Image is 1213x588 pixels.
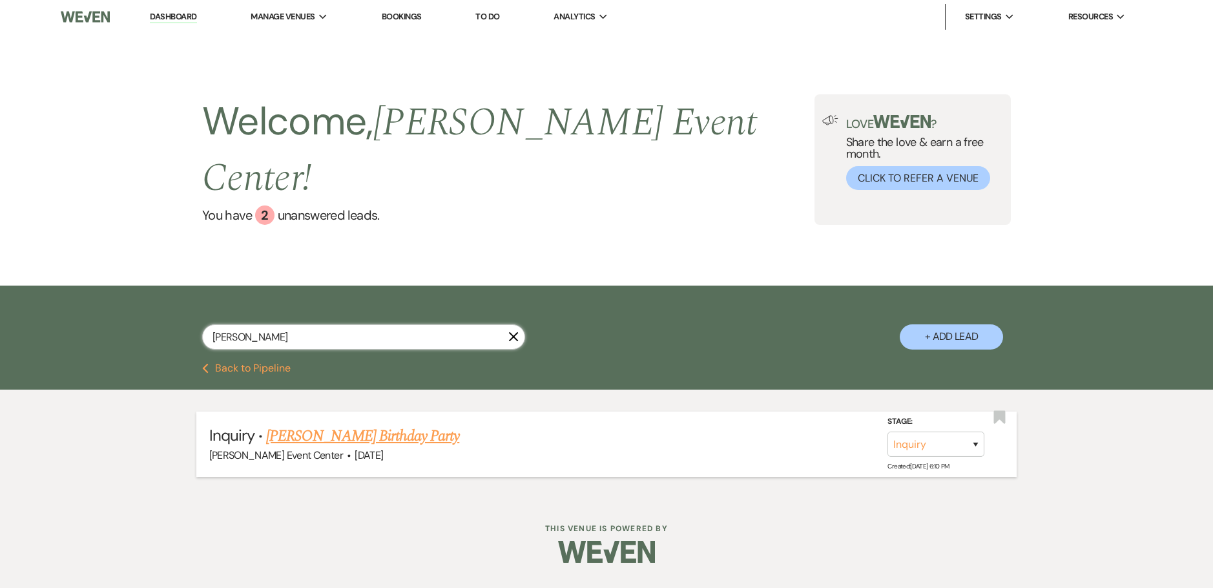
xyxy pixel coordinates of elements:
a: [PERSON_NAME] Birthday Party [266,425,459,448]
a: You have 2 unanswered leads. [202,205,814,225]
span: [PERSON_NAME] Event Center [209,448,343,462]
span: [PERSON_NAME] Event Center ! [202,93,757,208]
span: Created: [DATE] 6:10 PM [887,462,949,470]
span: [DATE] [355,448,383,462]
img: loud-speaker-illustration.svg [822,115,838,125]
span: Settings [965,10,1002,23]
a: Bookings [382,11,422,22]
input: Search by name, event date, email address or phone number [202,324,525,350]
a: Dashboard [150,11,196,23]
div: 2 [255,205,275,225]
img: Weven Logo [558,529,655,574]
label: Stage: [887,415,984,429]
h2: Welcome, [202,94,814,205]
div: Share the love & earn a free month. [838,115,1004,190]
button: + Add Lead [900,324,1003,350]
span: Manage Venues [251,10,315,23]
button: Back to Pipeline [202,363,291,373]
p: Love ? [846,115,1004,130]
button: Click to Refer a Venue [846,166,990,190]
img: weven-logo-green.svg [873,115,931,128]
span: Analytics [554,10,595,23]
span: Inquiry [209,425,254,445]
span: Resources [1068,10,1113,23]
img: Weven Logo [61,3,110,30]
a: To Do [475,11,499,22]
